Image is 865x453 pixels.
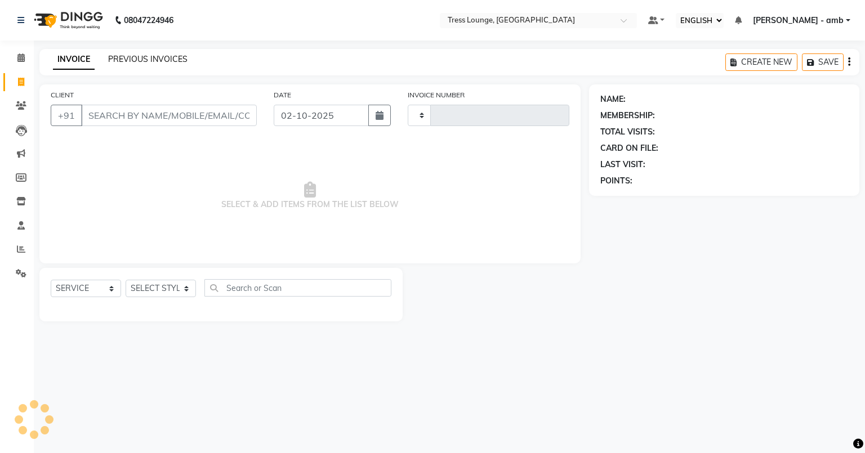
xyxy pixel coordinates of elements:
[29,5,106,36] img: logo
[81,105,257,126] input: SEARCH BY NAME/MOBILE/EMAIL/CODE
[51,140,569,252] span: SELECT & ADD ITEMS FROM THE LIST BELOW
[600,159,645,171] div: LAST VISIT:
[51,105,82,126] button: +91
[600,93,626,105] div: NAME:
[108,54,188,64] a: PREVIOUS INVOICES
[408,90,465,100] label: INVOICE NUMBER
[600,142,658,154] div: CARD ON FILE:
[753,15,844,26] span: [PERSON_NAME] - amb
[204,279,391,297] input: Search or Scan
[124,5,173,36] b: 08047224946
[600,110,655,122] div: MEMBERSHIP:
[802,53,844,71] button: SAVE
[725,53,797,71] button: CREATE NEW
[53,50,95,70] a: INVOICE
[600,175,632,187] div: POINTS:
[600,126,655,138] div: TOTAL VISITS:
[51,90,74,100] label: CLIENT
[274,90,291,100] label: DATE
